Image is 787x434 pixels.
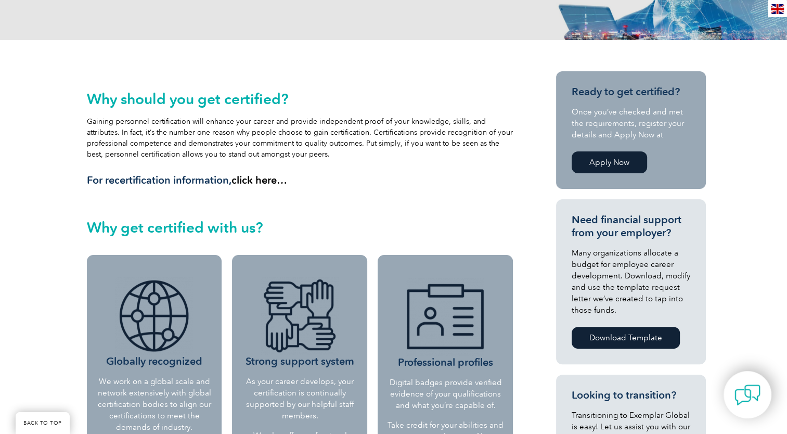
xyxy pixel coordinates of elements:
p: Digital badges provide verified evidence of your qualifications and what you’re capable of. [386,377,504,411]
h2: Why should you get certified? [87,91,513,107]
img: en [771,4,784,14]
img: contact-chat.png [734,382,760,408]
h3: Professional profiles [386,278,504,369]
h3: Need financial support from your employer? [572,213,690,239]
h3: Strong support system [240,277,359,368]
a: click here… [231,174,287,186]
p: Many organizations allocate a budget for employee career development. Download, modify and use th... [572,247,690,316]
p: As your career develops, your certification is continually supported by our helpful staff members. [240,376,359,422]
h3: Looking to transition? [572,389,690,402]
h3: Ready to get certified? [572,85,690,98]
p: We work on a global scale and network extensively with global certification bodies to align our c... [95,376,214,433]
h2: Why get certified with us? [87,219,513,236]
div: Gaining personnel certification will enhance your career and provide independent proof of your kn... [87,91,513,187]
p: Once you’ve checked and met the requirements, register your details and Apply Now at [572,106,690,141]
h3: For recertification information, [87,174,513,187]
h3: Globally recognized [95,277,214,368]
a: BACK TO TOP [16,412,70,434]
a: Apply Now [572,151,647,173]
a: Download Template [572,327,680,349]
